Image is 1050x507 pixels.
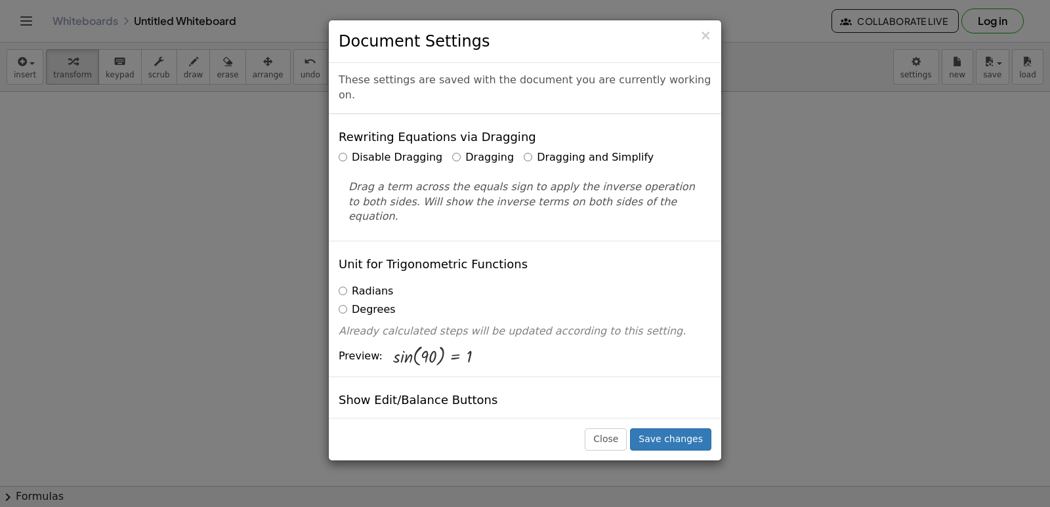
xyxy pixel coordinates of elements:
button: Close [700,29,711,43]
input: Disable Dragging [339,153,347,161]
input: Dragging and Simplify [524,153,532,161]
label: Dragging and Simplify [524,150,654,165]
input: Dragging [452,153,461,161]
label: Dragging [452,150,514,165]
input: Degrees [339,305,347,314]
label: Show Edit/Balance Buttons [339,418,493,433]
label: Radians [339,284,393,299]
input: Radians [339,287,347,295]
button: Save changes [630,428,711,451]
h4: Unit for Trigonometric Functions [339,258,528,271]
label: Degrees [339,302,396,317]
h4: Rewriting Equations via Dragging [339,131,536,144]
p: Already calculated steps will be updated according to this setting. [339,324,711,339]
span: × [700,28,711,43]
label: Disable Dragging [339,150,442,165]
span: Preview: [339,349,383,364]
h3: Document Settings [339,30,711,52]
h4: Show Edit/Balance Buttons [339,394,497,407]
div: These settings are saved with the document you are currently working on. [329,63,721,114]
p: Drag a term across the equals sign to apply the inverse operation to both sides. Will show the in... [348,180,702,225]
button: Close [585,428,627,451]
